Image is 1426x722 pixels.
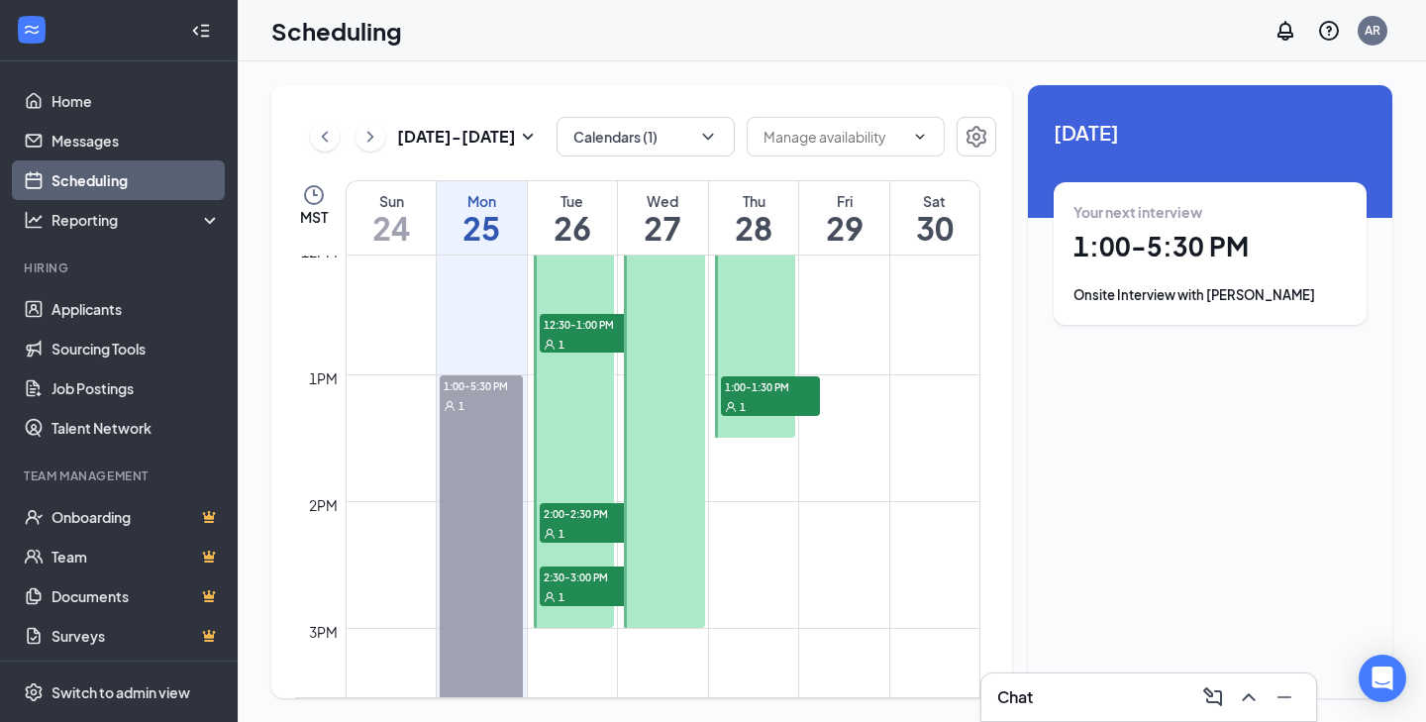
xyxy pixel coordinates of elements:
div: 3pm [305,621,342,643]
h1: 24 [347,211,436,245]
button: ChevronLeft [310,122,340,152]
svg: Collapse [191,21,211,41]
a: OnboardingCrown [51,497,221,537]
div: Switch to admin view [51,682,190,702]
a: August 25, 2025 [437,181,527,255]
div: Fri [799,191,889,211]
button: Calendars (1)ChevronDown [557,117,735,156]
div: Sun [347,191,436,211]
svg: User [444,400,456,412]
svg: Notifications [1273,19,1297,43]
h3: [DATE] - [DATE] [397,126,516,148]
svg: ChevronRight [360,125,380,149]
button: ChevronUp [1233,681,1265,713]
div: Your next interview [1073,202,1347,222]
svg: WorkstreamLogo [22,20,42,40]
svg: ChevronLeft [315,125,335,149]
span: 1:00-1:30 PM [721,376,820,396]
h1: 29 [799,211,889,245]
svg: Minimize [1273,685,1296,709]
span: MST [300,207,328,227]
h1: Scheduling [271,14,402,48]
span: 1 [559,590,564,604]
svg: ChevronUp [1237,685,1261,709]
div: Hiring [24,259,217,276]
svg: User [544,591,556,603]
a: DocumentsCrown [51,576,221,616]
svg: ComposeMessage [1201,685,1225,709]
div: Reporting [51,210,222,230]
h1: 25 [437,211,527,245]
a: TeamCrown [51,537,221,576]
span: 1 [458,399,464,413]
button: ComposeMessage [1197,681,1229,713]
a: Scheduling [51,160,221,200]
h1: 30 [890,211,979,245]
a: Home [51,81,221,121]
svg: User [544,339,556,351]
div: 2pm [305,494,342,516]
h3: Chat [997,686,1033,708]
svg: User [544,528,556,540]
input: Manage availability [764,126,904,148]
a: August 28, 2025 [709,181,799,255]
span: 2:30-3:00 PM [540,567,639,586]
span: 1:00-5:30 PM [440,375,523,395]
div: Thu [709,191,799,211]
a: SurveysCrown [51,616,221,656]
a: August 29, 2025 [799,181,889,255]
div: Mon [437,191,527,211]
span: 12:30-1:00 PM [540,314,639,334]
svg: SmallChevronDown [516,125,540,149]
div: Sat [890,191,979,211]
a: August 26, 2025 [528,181,618,255]
div: Tue [528,191,618,211]
svg: Settings [24,682,44,702]
a: Talent Network [51,408,221,448]
a: August 24, 2025 [347,181,436,255]
div: Wed [618,191,708,211]
span: 1 [559,527,564,541]
div: Team Management [24,467,217,484]
span: [DATE] [1054,117,1367,148]
a: August 30, 2025 [890,181,979,255]
a: Messages [51,121,221,160]
button: ChevronRight [356,122,385,152]
div: 1pm [305,367,342,389]
span: 1 [559,338,564,352]
span: 2:00-2:30 PM [540,503,639,523]
svg: ChevronDown [912,129,928,145]
a: Applicants [51,289,221,329]
svg: Settings [965,125,988,149]
span: 1 [740,400,746,414]
div: Onsite Interview with [PERSON_NAME] [1073,285,1347,305]
a: Sourcing Tools [51,329,221,368]
button: Minimize [1269,681,1300,713]
svg: ChevronDown [698,127,718,147]
div: AR [1365,22,1380,39]
svg: QuestionInfo [1317,19,1341,43]
a: Job Postings [51,368,221,408]
svg: Clock [302,183,326,207]
button: Settings [957,117,996,156]
a: August 27, 2025 [618,181,708,255]
h1: 1:00 - 5:30 PM [1073,230,1347,263]
div: Open Intercom Messenger [1359,655,1406,702]
svg: User [725,401,737,413]
h1: 27 [618,211,708,245]
h1: 28 [709,211,799,245]
h1: 26 [528,211,618,245]
svg: Analysis [24,210,44,230]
